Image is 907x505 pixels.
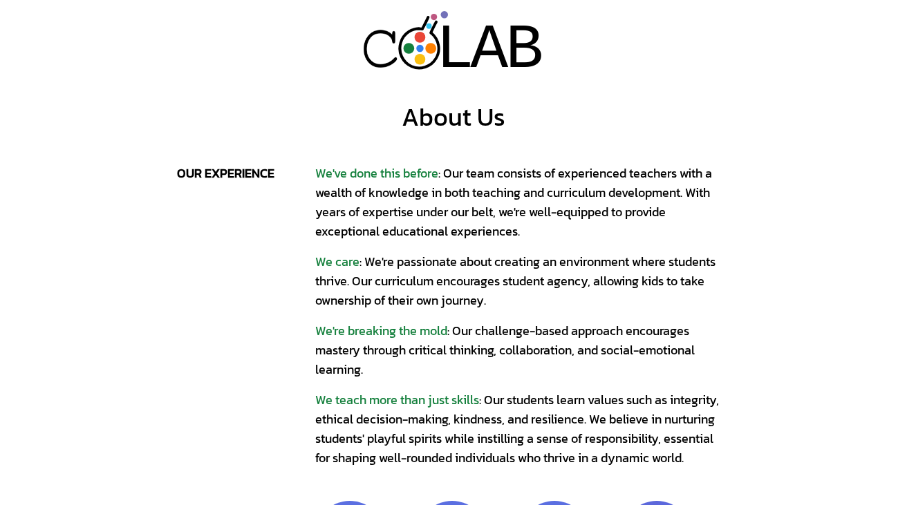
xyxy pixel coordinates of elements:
div: B [506,12,544,88]
span: We teach more than just skills [315,390,479,409]
div: : Our challenge-based approach encourages mastery through critical thinking, collaboration, and s... [315,321,730,379]
a: LAB [330,11,577,70]
span: We care [315,252,359,271]
div: : Our students learn values such as integrity, ethical decision-making, kindness, and resilience.... [315,390,730,468]
div: About Us [402,103,505,131]
div: our experience [177,164,315,183]
div: : We're passionate about creating an environment where students thrive. Our curriculum encourages... [315,252,730,310]
div: L [436,12,474,88]
div: : Our team consists of experienced teachers with a wealth of knowledge in both teaching and curri... [315,164,730,241]
span: We've done this before [315,164,438,182]
span: We're breaking the mold [315,321,447,340]
div: A [471,12,509,88]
